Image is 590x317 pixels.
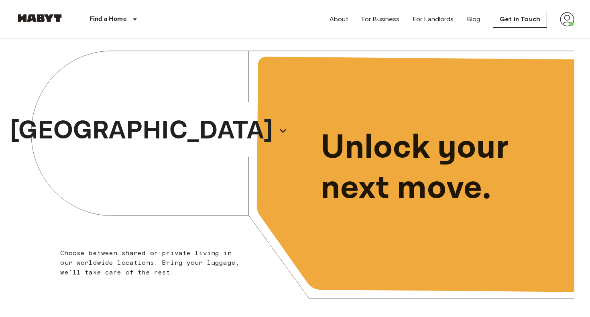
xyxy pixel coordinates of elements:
a: About [330,14,348,24]
button: [GEOGRAPHIC_DATA] [7,109,291,152]
img: avatar [560,12,574,26]
p: [GEOGRAPHIC_DATA] [10,112,273,150]
img: Habyt [16,14,64,22]
p: Unlock your next move. [321,128,562,209]
p: Choose between shared or private living in our worldwide locations. Bring your luggage, we'll tak... [60,248,244,277]
a: Blog [467,14,480,24]
a: For Business [361,14,400,24]
a: For Landlords [413,14,454,24]
a: Get in Touch [493,11,547,28]
p: Find a Home [90,14,127,24]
